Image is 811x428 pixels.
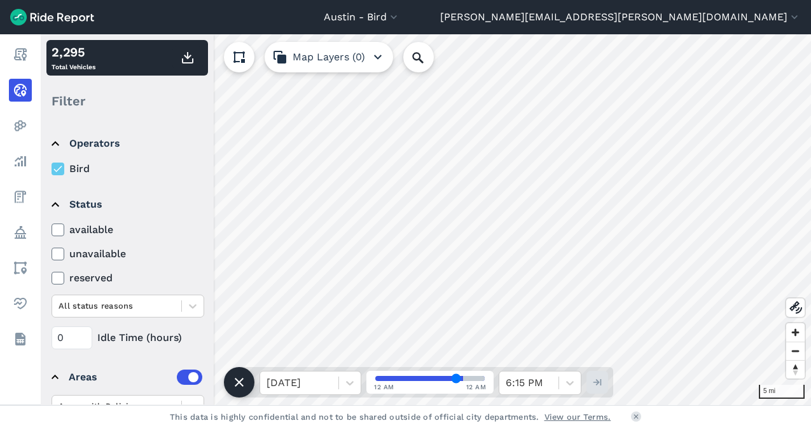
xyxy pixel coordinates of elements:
[69,370,202,385] div: Areas
[9,150,32,173] a: Analyze
[324,10,400,25] button: Austin - Bird
[52,222,204,237] label: available
[9,221,32,244] a: Policy
[9,114,32,137] a: Heatmaps
[466,382,487,392] span: 12 AM
[759,385,805,399] div: 5 mi
[52,161,204,177] label: Bird
[403,42,454,72] input: Search Location or Vehicles
[9,292,32,315] a: Health
[440,10,801,25] button: [PERSON_NAME][EMAIL_ADDRESS][PERSON_NAME][DOMAIN_NAME]
[786,342,805,360] button: Zoom out
[41,34,811,405] canvas: Map
[9,328,32,351] a: Datasets
[52,246,204,262] label: unavailable
[52,43,95,62] div: 2,295
[52,187,202,222] summary: Status
[52,271,204,286] label: reserved
[46,81,208,121] div: Filter
[786,323,805,342] button: Zoom in
[9,185,32,208] a: Fees
[52,359,202,395] summary: Areas
[374,382,394,392] span: 12 AM
[9,79,32,102] a: Realtime
[52,126,202,161] summary: Operators
[10,9,94,25] img: Ride Report
[52,326,204,349] div: Idle Time (hours)
[52,43,95,73] div: Total Vehicles
[544,411,611,423] a: View our Terms.
[786,360,805,378] button: Reset bearing to north
[265,42,393,72] button: Map Layers (0)
[9,257,32,279] a: Areas
[9,43,32,66] a: Report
